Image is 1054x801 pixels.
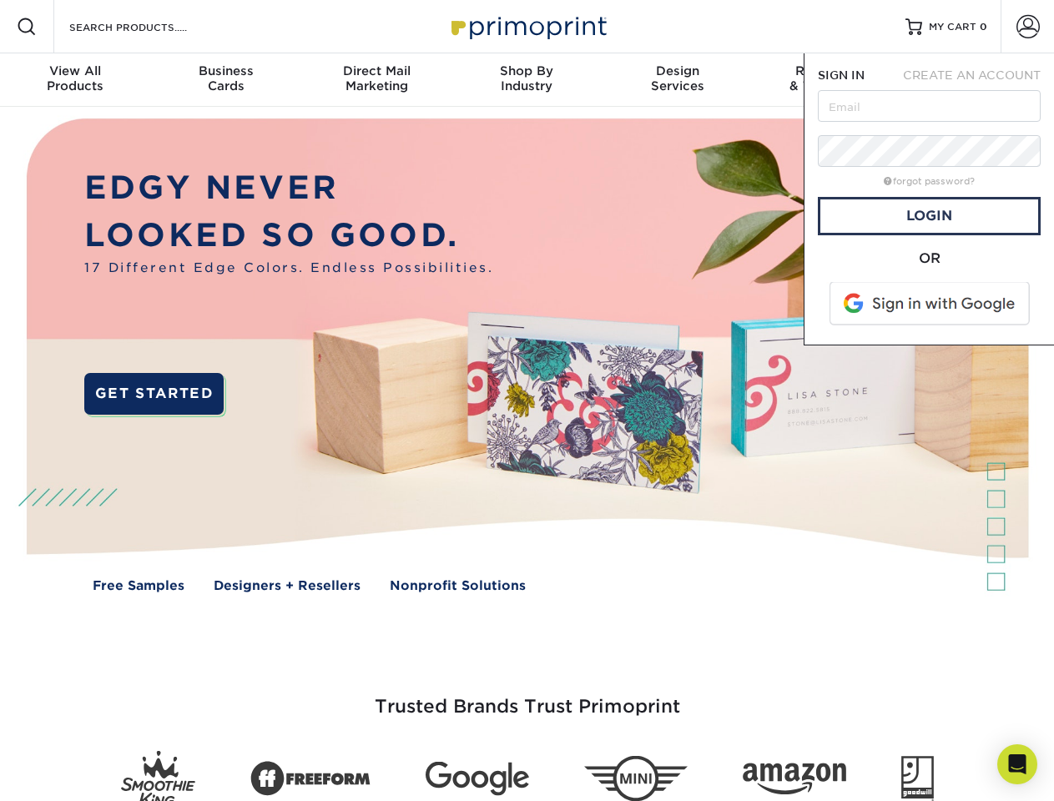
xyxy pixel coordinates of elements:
span: CREATE AN ACCOUNT [903,68,1041,82]
a: Resources& Templates [753,53,903,107]
div: OR [818,249,1041,269]
span: Design [603,63,753,78]
p: EDGY NEVER [84,164,493,212]
div: Marketing [301,63,451,93]
span: SIGN IN [818,68,865,82]
div: Industry [451,63,602,93]
img: Google [426,762,529,796]
a: Shop ByIndustry [451,53,602,107]
span: Direct Mail [301,63,451,78]
a: Free Samples [93,577,184,596]
a: Direct MailMarketing [301,53,451,107]
img: Goodwill [901,756,934,801]
a: Login [818,197,1041,235]
span: MY CART [929,20,976,34]
span: 17 Different Edge Colors. Endless Possibilities. [84,259,493,278]
div: Open Intercom Messenger [997,744,1037,784]
a: BusinessCards [150,53,300,107]
h3: Trusted Brands Trust Primoprint [39,656,1016,738]
input: Email [818,90,1041,122]
div: & Templates [753,63,903,93]
a: GET STARTED [84,373,224,415]
span: Business [150,63,300,78]
span: Resources [753,63,903,78]
a: Designers + Resellers [214,577,361,596]
input: SEARCH PRODUCTS..... [68,17,230,37]
a: Nonprofit Solutions [390,577,526,596]
a: forgot password? [884,176,975,187]
div: Cards [150,63,300,93]
img: Primoprint [444,8,611,44]
div: Services [603,63,753,93]
span: 0 [980,21,987,33]
p: LOOKED SO GOOD. [84,212,493,259]
a: DesignServices [603,53,753,107]
img: Amazon [743,763,846,795]
span: Shop By [451,63,602,78]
